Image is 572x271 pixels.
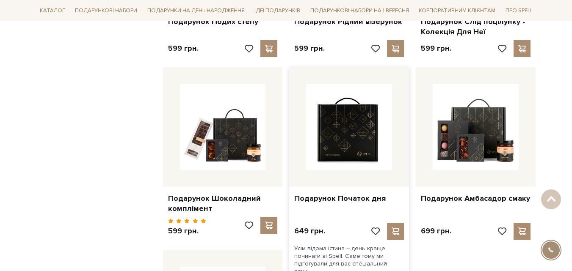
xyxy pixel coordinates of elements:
[144,4,248,17] a: Подарунки на День народження
[168,44,199,53] p: 599 грн.
[307,3,412,18] a: Подарункові набори на 1 Вересня
[294,226,325,236] p: 649 грн.
[421,194,531,203] a: Подарунок Амбасадор смаку
[294,17,404,27] a: Подарунок Рідний візерунок
[168,17,278,27] a: Подарунок Подих степу
[306,84,392,170] img: Подарунок Початок дня
[294,194,404,203] a: Подарунок Початок дня
[168,226,207,236] p: 599 грн.
[168,194,278,214] a: Подарунок Шоколадний комплімент
[421,17,531,37] a: Подарунок Слід поцілунку - Колекція Для Неї
[415,3,499,18] a: Корпоративним клієнтам
[421,44,451,53] p: 599 грн.
[502,4,536,17] a: Про Spell
[251,4,304,17] a: Ідеї подарунків
[294,44,325,53] p: 599 грн.
[421,226,451,236] p: 699 грн.
[72,4,141,17] a: Подарункові набори
[36,4,69,17] a: Каталог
